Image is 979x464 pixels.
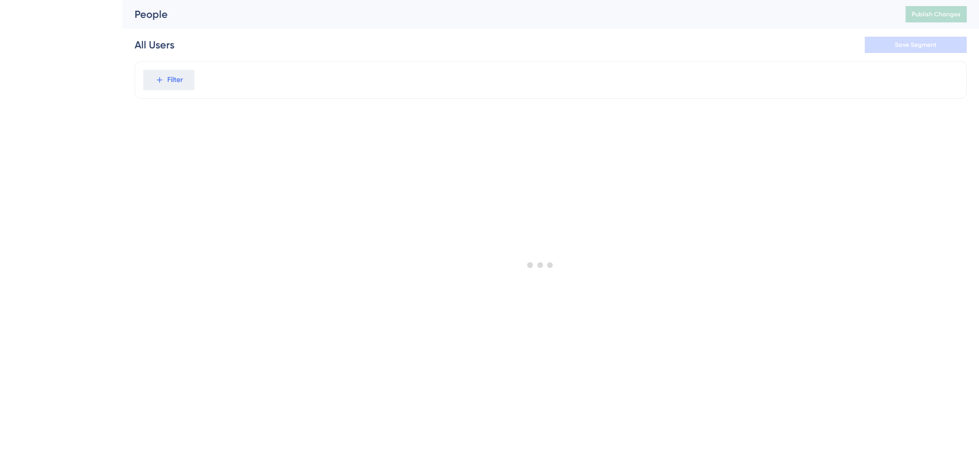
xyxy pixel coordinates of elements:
div: All Users [135,38,174,52]
button: Save Segment [865,37,967,53]
div: People [135,7,880,21]
span: Publish Changes [912,10,961,18]
span: Save Segment [895,41,937,49]
button: Publish Changes [906,6,967,22]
